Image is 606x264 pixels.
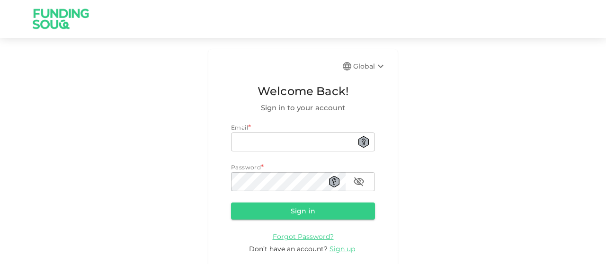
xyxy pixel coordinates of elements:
[231,132,375,151] input: email
[231,164,261,171] span: Password
[231,124,248,131] span: Email
[353,61,386,72] div: Global
[249,245,328,253] span: Don’t have an account?
[231,202,375,220] button: Sign in
[330,245,355,253] span: Sign up
[231,172,346,191] input: password
[273,232,334,241] a: Forgot Password?
[231,102,375,114] span: Sign in to your account
[231,82,375,100] span: Welcome Back!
